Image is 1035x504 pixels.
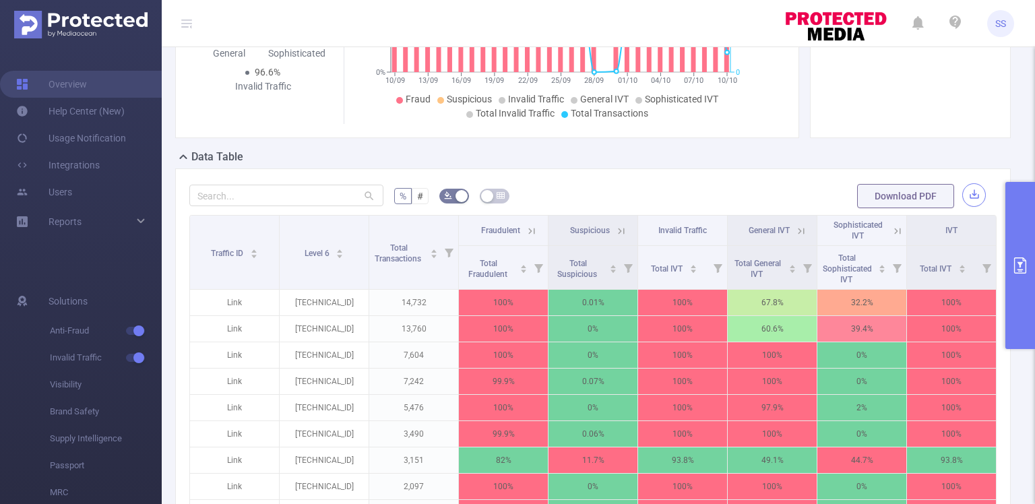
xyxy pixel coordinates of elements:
[823,253,872,284] span: Total Sophisticated IVT
[879,267,886,272] i: icon: caret-down
[431,253,438,257] i: icon: caret-down
[459,290,548,315] p: 100%
[570,226,610,235] span: Suspicious
[431,247,438,251] i: icon: caret-up
[520,263,528,267] i: icon: caret-up
[878,263,886,271] div: Sort
[280,447,369,473] p: [TECHNICAL_ID]
[658,226,707,235] span: Invalid Traffic
[369,421,458,447] p: 3,490
[190,316,279,342] p: Link
[50,398,162,425] span: Brand Safety
[406,94,431,104] span: Fraud
[211,249,245,258] span: Traffic ID
[907,290,996,315] p: 100%
[418,76,438,85] tspan: 13/09
[945,226,958,235] span: IVT
[584,76,604,85] tspan: 28/09
[520,263,528,271] div: Sort
[529,246,548,289] i: Filter menu
[548,447,637,473] p: 11.7%
[190,369,279,394] p: Link
[336,247,344,255] div: Sort
[728,369,817,394] p: 100%
[907,474,996,499] p: 100%
[459,474,548,499] p: 100%
[16,98,125,125] a: Help Center (New)
[444,191,452,199] i: icon: bg-colors
[280,290,369,315] p: [TECHNICAL_ID]
[369,369,458,394] p: 7,242
[907,395,996,420] p: 100%
[907,342,996,368] p: 100%
[580,94,629,104] span: General IVT
[920,264,953,274] span: Total IVT
[190,395,279,420] p: Link
[50,371,162,398] span: Visibility
[189,185,383,206] input: Search...
[385,76,405,85] tspan: 10/09
[609,263,617,271] div: Sort
[476,108,555,119] span: Total Invalid Traffic
[548,369,637,394] p: 0.07%
[548,342,637,368] p: 0%
[887,246,906,289] i: Filter menu
[190,342,279,368] p: Link
[190,474,279,499] p: Link
[369,316,458,342] p: 13,760
[447,94,492,104] span: Suspicious
[557,259,599,279] span: Total Suspicious
[195,46,263,61] div: General
[336,247,344,251] i: icon: caret-up
[728,342,817,368] p: 100%
[651,76,670,85] tspan: 04/10
[638,474,727,499] p: 100%
[798,246,817,289] i: Filter menu
[16,125,126,152] a: Usage Notification
[459,395,548,420] p: 100%
[907,369,996,394] p: 100%
[708,246,727,289] i: Filter menu
[255,67,280,77] span: 96.6%
[817,421,906,447] p: 0%
[728,395,817,420] p: 97.9%
[459,369,548,394] p: 99.9%
[638,316,727,342] p: 100%
[250,247,258,255] div: Sort
[958,263,966,267] i: icon: caret-up
[995,10,1006,37] span: SS
[16,152,100,179] a: Integrations
[229,80,297,94] div: Invalid Traffic
[817,342,906,368] p: 0%
[518,76,538,85] tspan: 22/09
[280,342,369,368] p: [TECHNICAL_ID]
[459,342,548,368] p: 100%
[907,316,996,342] p: 100%
[728,316,817,342] p: 60.6%
[817,474,906,499] p: 0%
[977,246,996,289] i: Filter menu
[369,474,458,499] p: 2,097
[618,76,637,85] tspan: 01/10
[619,246,637,289] i: Filter menu
[958,263,966,271] div: Sort
[190,421,279,447] p: Link
[834,220,883,241] span: Sophisticated IVT
[190,447,279,473] p: Link
[749,226,790,235] span: General IVT
[907,447,996,473] p: 93.8%
[280,474,369,499] p: [TECHNICAL_ID]
[280,395,369,420] p: [TECHNICAL_ID]
[459,447,548,473] p: 82%
[481,226,520,235] span: Fraudulent
[788,263,796,271] div: Sort
[638,421,727,447] p: 100%
[689,267,697,272] i: icon: caret-down
[369,447,458,473] p: 3,151
[49,208,82,235] a: Reports
[548,395,637,420] p: 0%
[520,267,528,272] i: icon: caret-down
[459,421,548,447] p: 99.9%
[610,267,617,272] i: icon: caret-down
[263,46,331,61] div: Sophisticated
